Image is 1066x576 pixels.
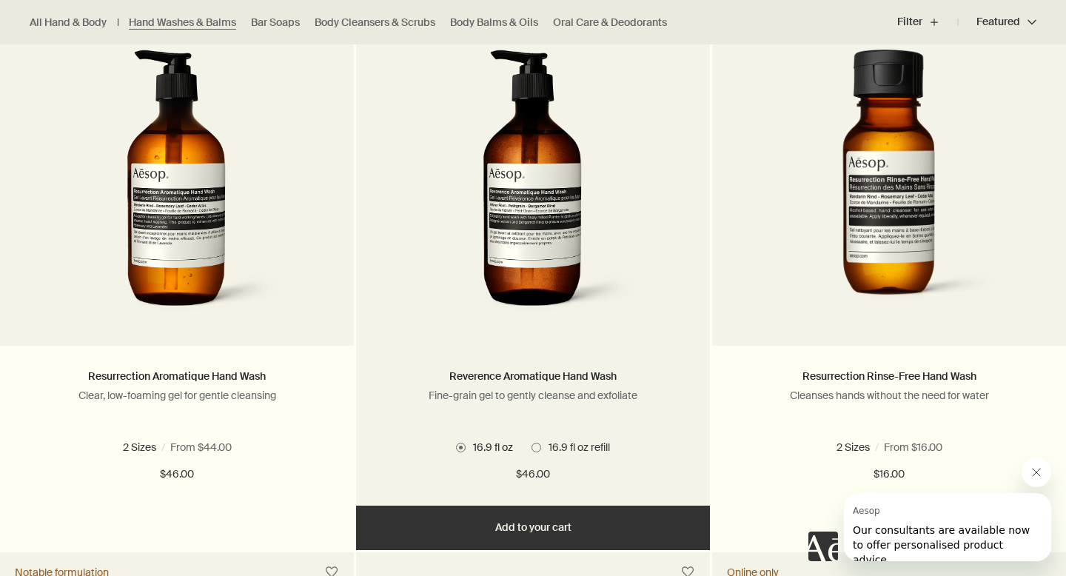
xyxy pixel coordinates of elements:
span: 16.9 fl oz [905,441,952,454]
div: Aesop says "Our consultants are available now to offer personalised product advice.". Open messag... [808,458,1051,561]
p: Fine-grain gel to gently cleanse and exfoliate [378,389,688,402]
a: All Hand & Body [30,16,107,30]
a: Resurrection Rinse-Free Hand Wash in amber plastic bottle [712,50,1066,346]
span: 16.9 fl oz refill [185,441,254,454]
p: Cleanses hands without the need for water [734,389,1044,402]
img: Resurrection Aromatique Hand Wash with pump [67,50,288,324]
a: Resurrection Rinse-Free Hand Wash [802,369,976,383]
span: 16.9 fl oz [466,441,513,454]
a: Reverence Aromatique Hand Wash with pump [356,50,710,346]
span: 16.9 fl oz refill [541,441,610,454]
span: Our consultants are available now to offer personalised product advice. [9,31,186,73]
button: Filter [897,4,958,40]
a: Bar Soaps [251,16,300,30]
a: Body Balms & Oils [450,16,538,30]
iframe: no content [808,532,838,561]
a: Hand Washes & Balms [129,16,236,30]
a: Resurrection Aromatique Hand Wash [88,369,266,383]
span: 16.9 fl oz [110,441,157,454]
span: 1.6 fl oz [837,441,876,454]
img: Reverence Aromatique Hand Wash with pump [423,50,644,324]
a: Reverence Aromatique Hand Wash [449,369,617,383]
a: Body Cleansers & Scrubs [315,16,435,30]
img: Resurrection Rinse-Free Hand Wash in amber plastic bottle [748,50,1029,324]
span: $46.00 [160,466,194,483]
span: $46.00 [516,466,550,483]
a: Oral Care & Deodorants [553,16,667,30]
iframe: Message from Aesop [844,493,1051,561]
button: Add to your cart - $46.00 [356,506,710,550]
p: Clear, low-foaming gel for gentle cleansing [22,389,332,402]
button: Featured [958,4,1036,40]
iframe: Close message from Aesop [1022,458,1051,487]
